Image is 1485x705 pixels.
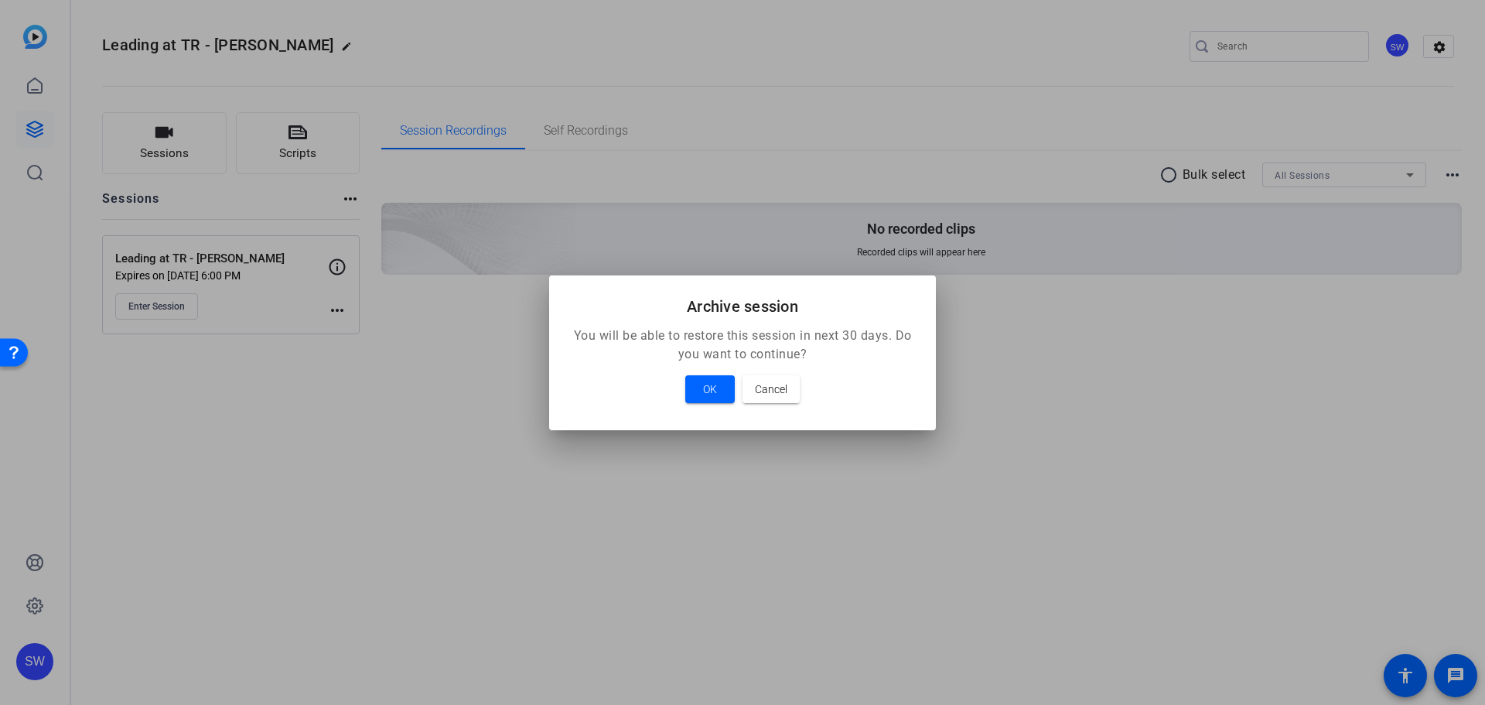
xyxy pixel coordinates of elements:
[568,327,917,364] p: You will be able to restore this session in next 30 days. Do you want to continue?
[685,375,735,403] button: OK
[568,294,917,319] h2: Archive session
[703,380,717,399] span: OK
[755,380,787,399] span: Cancel
[742,375,800,403] button: Cancel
